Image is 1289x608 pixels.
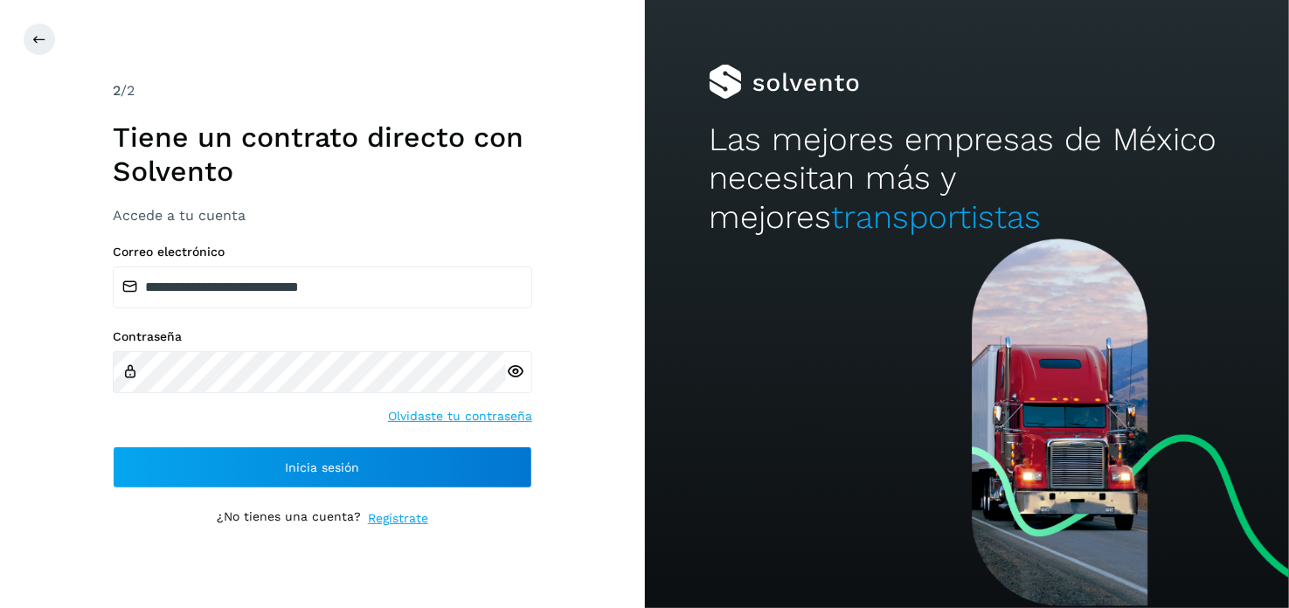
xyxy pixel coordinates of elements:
div: /2 [113,80,532,101]
label: Contraseña [113,329,532,344]
h2: Las mejores empresas de México necesitan más y mejores [709,121,1224,237]
label: Correo electrónico [113,245,532,259]
button: Inicia sesión [113,446,532,488]
p: ¿No tienes una cuenta? [217,509,361,528]
span: 2 [113,82,121,99]
a: Regístrate [368,509,428,528]
span: transportistas [831,198,1041,236]
span: Inicia sesión [285,461,359,473]
a: Olvidaste tu contraseña [388,407,532,425]
h3: Accede a tu cuenta [113,207,532,224]
h1: Tiene un contrato directo con Solvento [113,121,532,188]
